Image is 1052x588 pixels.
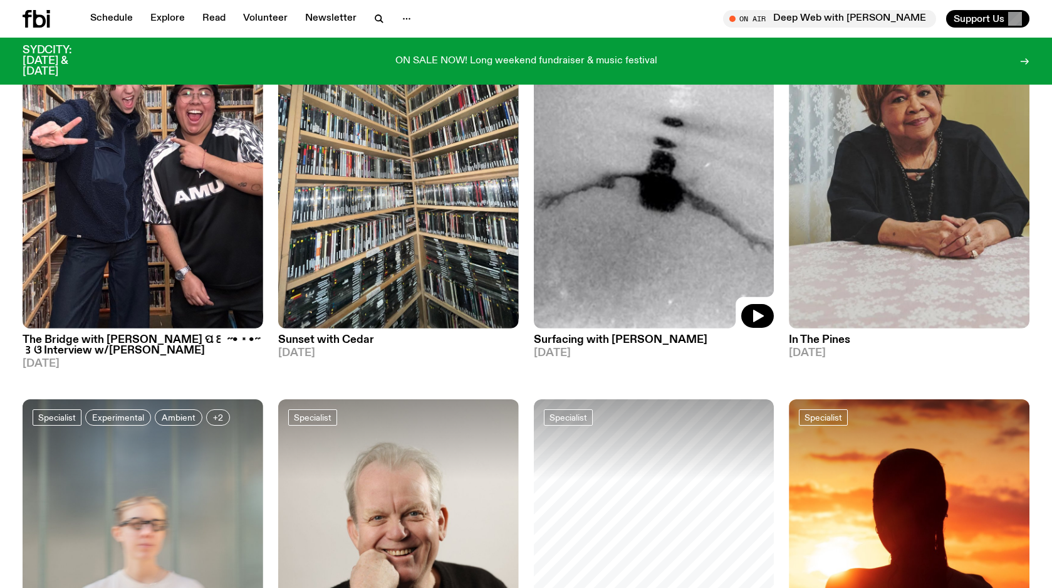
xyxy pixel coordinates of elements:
[549,412,587,422] span: Specialist
[38,412,76,422] span: Specialist
[799,409,848,426] a: Specialist
[23,359,263,369] span: [DATE]
[162,412,195,422] span: Ambient
[789,328,1029,359] a: In The Pines[DATE]
[723,10,936,28] button: On AirDeep Web with [PERSON_NAME]
[206,409,230,426] button: +2
[534,348,774,359] span: [DATE]
[278,348,519,359] span: [DATE]
[805,412,842,422] span: Specialist
[23,45,103,77] h3: SYDCITY: [DATE] & [DATE]
[83,10,140,28] a: Schedule
[155,409,202,426] a: Ambient
[236,10,295,28] a: Volunteer
[23,328,263,369] a: The Bridge with [PERSON_NAME] ପ꒰ ˶• ༝ •˶꒱ଓ Interview w/[PERSON_NAME][DATE]
[278,335,519,345] h3: Sunset with Cedar
[143,10,192,28] a: Explore
[33,409,81,426] a: Specialist
[85,409,151,426] a: Experimental
[395,56,657,67] p: ON SALE NOW! Long weekend fundraiser & music festival
[278,328,519,359] a: Sunset with Cedar[DATE]
[288,409,337,426] a: Specialist
[954,13,1004,24] span: Support Us
[23,335,263,356] h3: The Bridge with [PERSON_NAME] ପ꒰ ˶• ༝ •˶꒱ଓ Interview w/[PERSON_NAME]
[195,10,233,28] a: Read
[789,348,1029,359] span: [DATE]
[789,335,1029,345] h3: In The Pines
[298,10,364,28] a: Newsletter
[92,412,144,422] span: Experimental
[534,328,774,359] a: Surfacing with [PERSON_NAME][DATE]
[534,335,774,345] h3: Surfacing with [PERSON_NAME]
[946,10,1029,28] button: Support Us
[544,409,593,426] a: Specialist
[278,8,519,328] img: A corner shot of the fbi music library
[213,412,223,422] span: +2
[294,412,331,422] span: Specialist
